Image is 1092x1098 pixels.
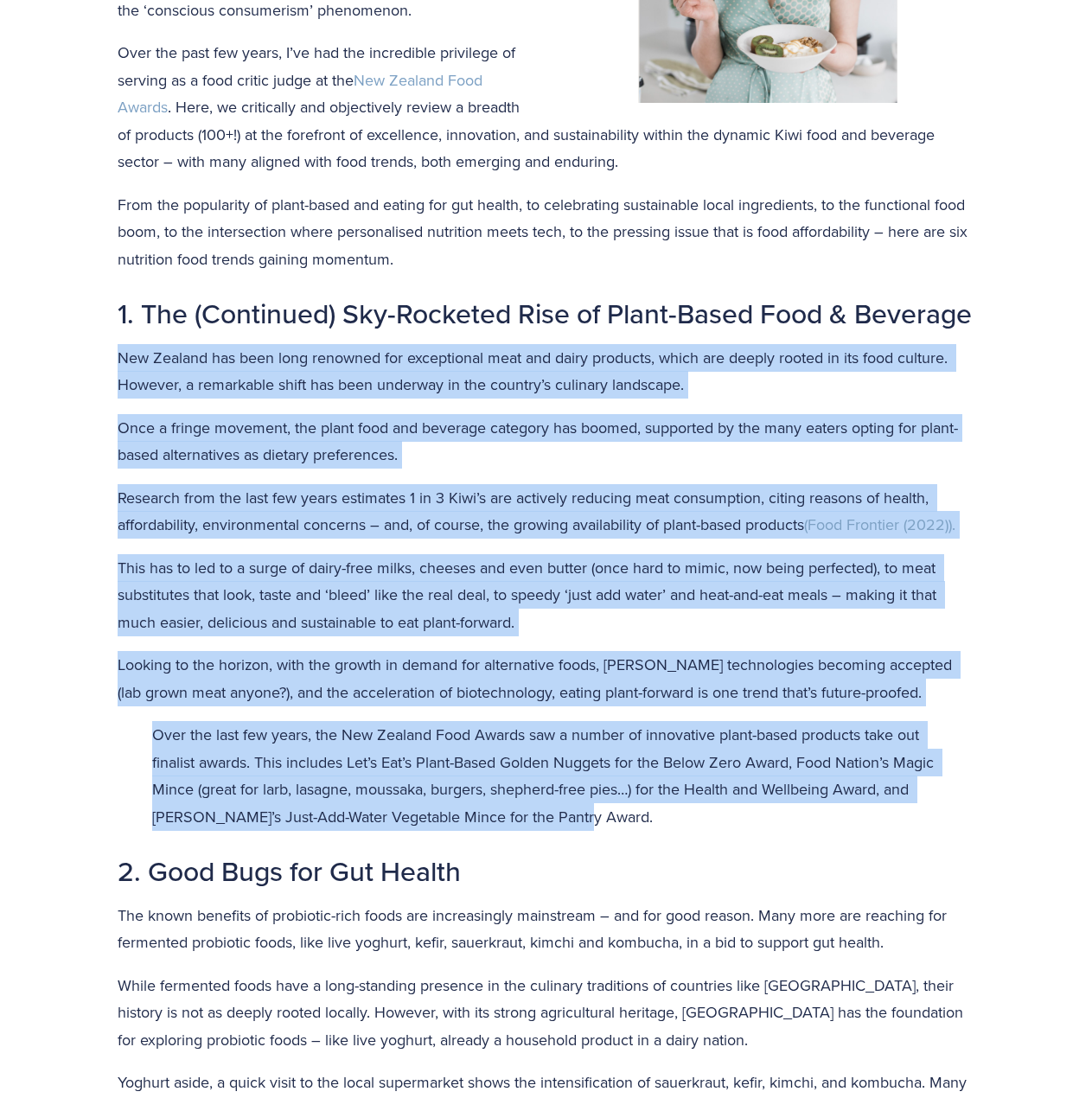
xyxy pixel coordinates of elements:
[118,39,975,176] p: Over the past few years, I’ve had the incredible privilege of serving as a food critic judge at t...
[118,554,975,636] p: This has to led to a surge of dairy-free milks, cheeses and even butter (once hard to mimic, now ...
[118,414,975,469] p: Once a fringe movement, the plant food and beverage category has boomed, supported by the many ea...
[118,484,975,539] p: Research from the last few years estimates 1 in 3 Kiwi’s are actively reducing meat consumption, ...
[118,853,975,888] h2: 2. Good Bugs for Gut Health
[118,191,975,273] p: From the popularity of plant-based and eating for gut health, to celebrating sustainable local in...
[118,344,975,399] p: New Zealand has been long renowned for exceptional meat and dairy products, which are deeply root...
[118,972,975,1054] p: While fermented foods have a long-standing presence in the culinary traditions of countries like ...
[118,296,975,330] h2: 1. The (Continued) Sky-Rocketed Rise of Plant-Based Food & Beverage
[152,721,941,830] p: Over the last few years, the New Zealand Food Awards saw a number of innovative plant-based produ...
[118,902,975,956] p: The known benefits of probiotic-rich foods are increasingly mainstream – and for good reason. Man...
[118,651,975,705] p: Looking to the horizon, with the growth in demand for alternative foods, [PERSON_NAME] technologi...
[804,514,955,535] a: (Food Frontier (2022)).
